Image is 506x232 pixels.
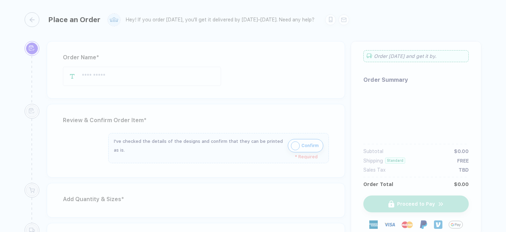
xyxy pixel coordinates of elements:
button: iconConfirm [288,139,323,152]
img: user profile [108,14,120,26]
img: Venmo [434,220,442,229]
img: master-card [402,219,413,230]
div: $0.00 [454,148,469,154]
div: Sales Tax [363,167,385,173]
div: Place an Order [48,15,100,24]
div: Hey! If you order [DATE], you'll get it delivered by [DATE]–[DATE]. Need any help? [126,17,314,23]
img: icon [291,141,300,150]
img: GPay [449,218,463,232]
div: Order [DATE] and get it by . [363,50,469,62]
div: Order Summary [363,77,469,83]
div: Subtotal [363,148,383,154]
div: Add Quantity & Sizes [63,194,329,205]
div: Order Total [363,181,393,187]
div: Shipping [363,158,383,164]
div: Order Name [63,52,329,63]
div: TBD [459,167,469,173]
div: $0.00 [454,181,469,187]
div: Review & Confirm Order Item [63,115,329,126]
div: * Required [114,154,318,159]
img: Paypal [419,220,428,229]
img: visa [384,219,395,230]
div: Standard [385,158,405,164]
img: express [369,220,378,229]
div: I've checked the details of the designs and confirm that they can be printed as is. [114,137,284,154]
span: Confirm [301,140,319,151]
div: FREE [457,158,469,164]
